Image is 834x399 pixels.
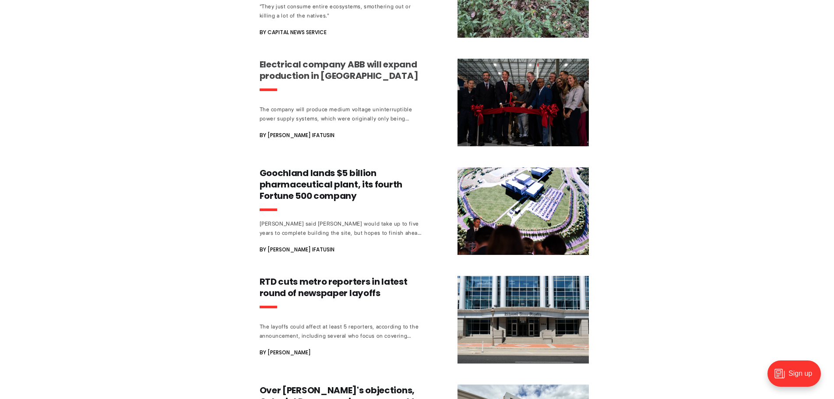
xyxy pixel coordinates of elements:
[457,276,589,364] img: RTD cuts metro reporters in latest round of newspaper layoffs
[457,59,589,146] img: Electrical company ABB will expand production in Henrico
[260,130,334,141] span: By [PERSON_NAME] Ifatusin
[260,167,589,255] a: Goochland lands $5 billion pharmaceutical plant, its fourth Fortune 500 company [PERSON_NAME] sai...
[260,167,422,201] h3: Goochland lands $5 billion pharmaceutical plant, its fourth Fortune 500 company
[260,219,422,237] div: [PERSON_NAME] said [PERSON_NAME] would take up to five years to complete building the site, but h...
[457,167,589,255] img: Goochland lands $5 billion pharmaceutical plant, its fourth Fortune 500 company
[260,105,422,123] div: The company will produce medium voltage uninterruptible power supply systems, which were original...
[260,322,422,340] div: The layoffs could affect at least 5 reporters, according to the announcement, including several w...
[760,356,834,399] iframe: portal-trigger
[260,276,422,299] h3: RTD cuts metro reporters in latest round of newspaper layoffs
[260,244,334,255] span: By [PERSON_NAME] Ifatusin
[260,59,589,146] a: Electrical company ABB will expand production in [GEOGRAPHIC_DATA] The company will produce mediu...
[260,276,589,364] a: RTD cuts metro reporters in latest round of newspaper layoffs The layoffs could affect at least 5...
[260,27,327,38] span: By Capital News Service
[260,59,422,81] h3: Electrical company ABB will expand production in [GEOGRAPHIC_DATA]
[260,2,422,20] div: “They just consume entire ecosystems, smothering out or killing a lot of the natives."
[260,347,311,358] span: By [PERSON_NAME]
